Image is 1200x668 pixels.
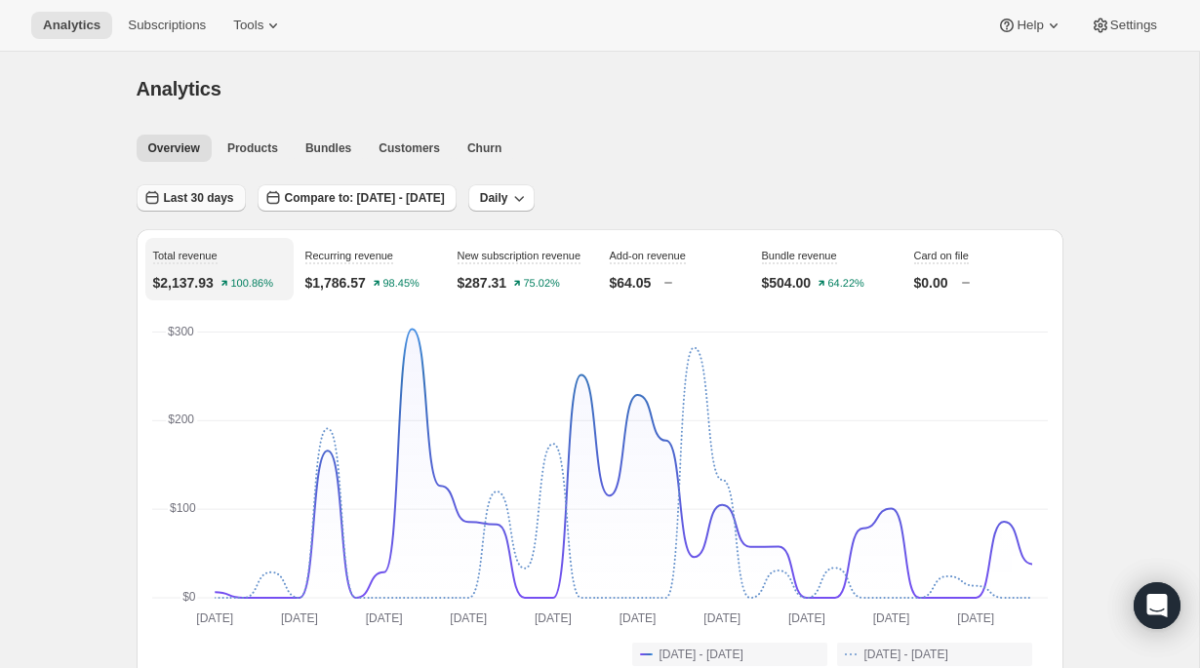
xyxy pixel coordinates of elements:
span: Total revenue [153,250,218,261]
text: $100 [170,501,196,515]
text: 100.86% [230,278,273,290]
span: Analytics [43,18,100,33]
text: [DATE] [957,611,994,625]
text: [DATE] [788,611,825,625]
button: [DATE] - [DATE] [632,643,827,666]
text: 98.45% [382,278,420,290]
span: Subscriptions [128,18,206,33]
span: Settings [1110,18,1157,33]
text: [DATE] [703,611,740,625]
text: [DATE] [450,611,487,625]
p: $0.00 [914,273,948,293]
text: [DATE] [619,611,656,625]
text: $0 [182,590,196,604]
span: Help [1017,18,1043,33]
span: Card on file [914,250,969,261]
text: 75.02% [524,278,561,290]
p: $504.00 [762,273,812,293]
p: $287.31 [458,273,507,293]
span: New subscription revenue [458,250,581,261]
span: Tools [233,18,263,33]
span: Products [227,140,278,156]
p: $64.05 [610,273,652,293]
p: $2,137.93 [153,273,214,293]
text: [DATE] [196,611,233,625]
span: Churn [467,140,501,156]
button: Help [985,12,1074,39]
span: Customers [379,140,440,156]
span: Bundle revenue [762,250,837,261]
button: Compare to: [DATE] - [DATE] [258,184,457,212]
p: $1,786.57 [305,273,366,293]
div: Open Intercom Messenger [1134,582,1180,629]
text: 64.22% [828,278,865,290]
span: Recurring revenue [305,250,394,261]
button: Settings [1079,12,1169,39]
button: Subscriptions [116,12,218,39]
span: Analytics [137,78,221,99]
button: Daily [468,184,536,212]
span: Bundles [305,140,351,156]
span: Add-on revenue [610,250,686,261]
text: [DATE] [281,611,318,625]
button: Last 30 days [137,184,246,212]
span: [DATE] - [DATE] [864,647,948,662]
button: [DATE] - [DATE] [837,643,1032,666]
button: Tools [221,12,295,39]
text: [DATE] [872,611,909,625]
span: Daily [480,190,508,206]
text: [DATE] [535,611,572,625]
text: [DATE] [365,611,402,625]
text: $200 [168,413,194,426]
span: Compare to: [DATE] - [DATE] [285,190,445,206]
button: Analytics [31,12,112,39]
text: $300 [168,325,194,338]
span: [DATE] - [DATE] [660,647,743,662]
span: Last 30 days [164,190,234,206]
span: Overview [148,140,200,156]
